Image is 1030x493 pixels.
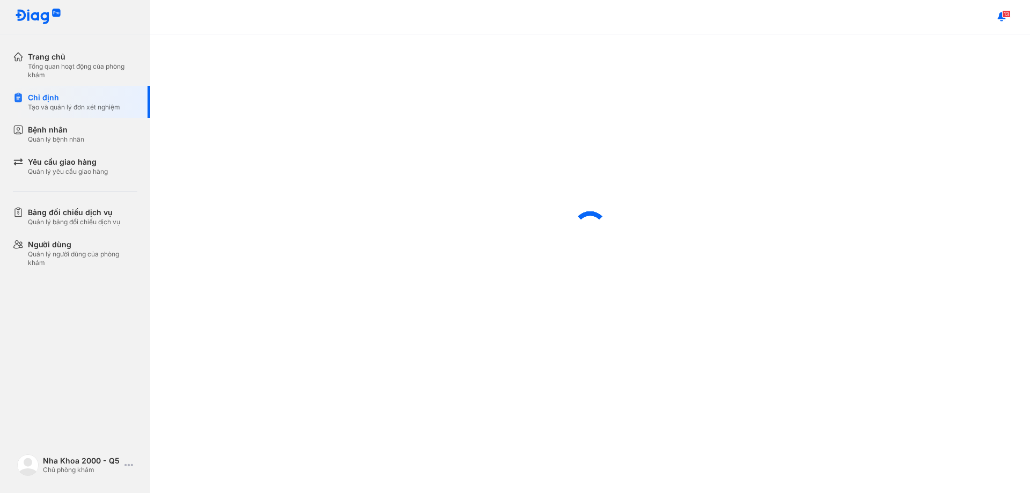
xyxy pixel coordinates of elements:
[28,207,120,218] div: Bảng đối chiếu dịch vụ
[28,135,84,144] div: Quản lý bệnh nhân
[28,157,108,167] div: Yêu cầu giao hàng
[28,92,120,103] div: Chỉ định
[28,167,108,176] div: Quản lý yêu cầu giao hàng
[17,454,39,476] img: logo
[28,103,120,112] div: Tạo và quản lý đơn xét nghiệm
[28,62,137,79] div: Tổng quan hoạt động của phòng khám
[1002,10,1011,18] span: 13
[28,124,84,135] div: Bệnh nhân
[43,456,120,466] div: Nha Khoa 2000 - Q5
[28,250,137,267] div: Quản lý người dùng của phòng khám
[28,51,137,62] div: Trang chủ
[28,239,137,250] div: Người dùng
[28,218,120,226] div: Quản lý bảng đối chiếu dịch vụ
[43,466,120,474] div: Chủ phòng khám
[15,9,61,25] img: logo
